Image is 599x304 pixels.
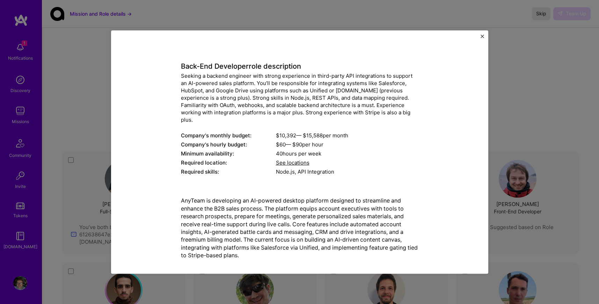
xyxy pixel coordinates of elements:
div: Required location: [181,159,276,167]
div: $ 10,392 — $ 15,588 per month [276,132,418,139]
div: Minimum availability: [181,150,276,158]
div: Seeking a backend engineer with strong experience in third-party API integrations to support an A... [181,73,418,124]
div: Company's hourly budget: [181,141,276,149]
div: Node.js, API Integration [276,168,418,176]
div: 40 hours per week [276,150,418,158]
span: See locations [276,160,309,166]
p: AnyTeam is developing an AI-powered desktop platform designed to streamline and enhance the B2B s... [181,197,418,259]
div: Required skills: [181,168,276,176]
h4: Back-End Developer role description [181,62,418,71]
div: $ 60 — $ 90 per hour [276,141,418,149]
div: Company's monthly budget: [181,132,276,139]
button: Close [481,35,484,42]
